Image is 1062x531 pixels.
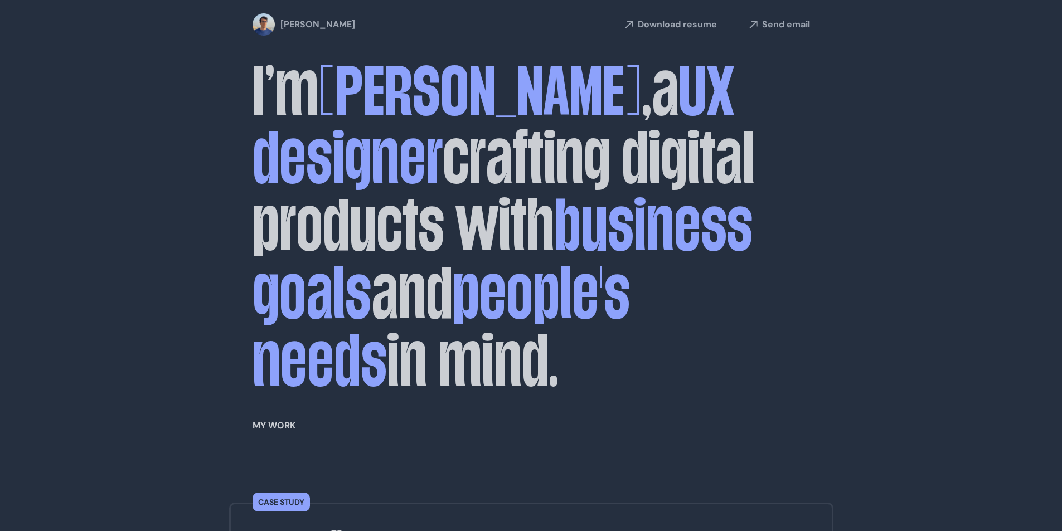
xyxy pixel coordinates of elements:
[253,57,810,396] h1: I’m , a crafting digital products with and in mind.
[745,16,810,33] a: Send email
[253,13,275,36] img: profile-pic.png
[253,194,753,325] span: business goals
[745,16,762,33] img: arrowLinks.svg
[258,498,304,506] p: Case study
[253,421,810,431] h2: My work
[620,16,638,33] img: arrowLinks.svg
[318,59,642,122] span: [PERSON_NAME]
[253,59,734,190] span: UX designer
[253,13,342,36] a: [PERSON_NAME]
[620,16,717,33] a: Download resume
